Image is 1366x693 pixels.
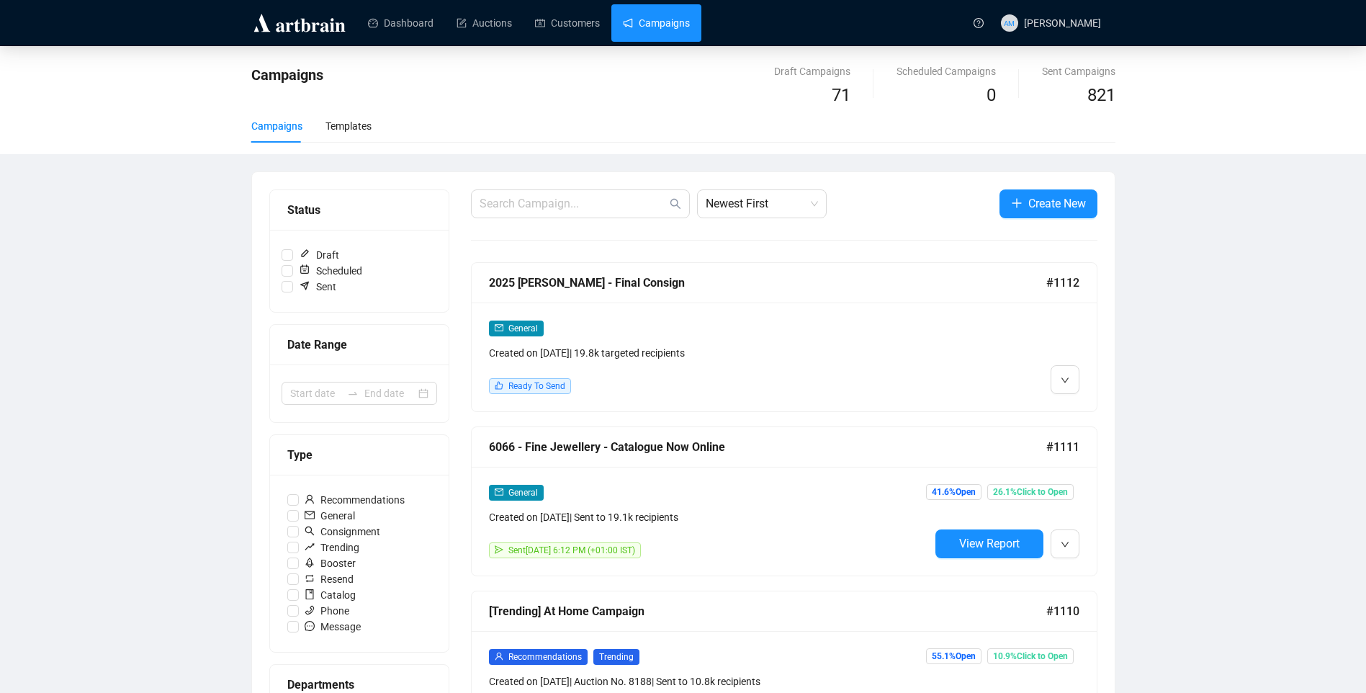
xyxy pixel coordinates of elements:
span: search [670,198,681,210]
div: Draft Campaigns [774,63,850,79]
div: Created on [DATE] | 19.8k targeted recipients [489,345,930,361]
span: swap-right [347,388,359,399]
input: End date [364,385,415,401]
div: Created on [DATE] | Auction No. 8188 | Sent to 10.8k recipients [489,674,930,689]
span: 0 [987,85,996,105]
span: Create New [1028,195,1086,213]
span: 10.9% Click to Open [987,648,1074,664]
div: Date Range [287,336,431,354]
span: user [495,652,503,661]
span: rocket [305,558,315,568]
span: user [305,494,315,504]
span: mail [495,323,503,332]
div: [Trending] At Home Campaign [489,602,1046,620]
a: Dashboard [368,4,433,42]
span: to [347,388,359,399]
div: Sent Campaigns [1042,63,1115,79]
span: message [305,621,315,631]
span: down [1061,540,1069,549]
span: 26.1% Click to Open [987,484,1074,500]
span: AM [1004,17,1015,28]
span: down [1061,376,1069,385]
span: search [305,526,315,536]
span: mail [305,510,315,520]
a: Customers [535,4,600,42]
div: Scheduled Campaigns [897,63,996,79]
img: logo [251,12,348,35]
span: #1111 [1046,438,1079,456]
span: like [495,381,503,390]
input: Start date [290,385,341,401]
div: Type [287,446,431,464]
a: Campaigns [623,4,690,42]
span: Scheduled [293,263,368,279]
div: Campaigns [251,118,302,134]
span: Campaigns [251,66,323,84]
span: #1112 [1046,274,1079,292]
div: Templates [325,118,372,134]
a: Auctions [457,4,512,42]
div: Status [287,201,431,219]
span: View Report [959,537,1020,550]
span: 55.1% Open [926,648,981,664]
span: Booster [299,555,361,571]
a: 6066 - Fine Jewellery - Catalogue Now Online#1111mailGeneralCreated on [DATE]| Sent to 19.1k reci... [471,426,1097,576]
span: Resend [299,571,359,587]
span: 71 [832,85,850,105]
button: Create New [999,189,1097,218]
span: Message [299,619,367,635]
span: Trending [593,649,639,665]
span: Recommendations [299,492,410,508]
span: Catalog [299,587,361,603]
span: Ready To Send [508,381,565,391]
a: 2025 [PERSON_NAME] - Final Consign#1112mailGeneralCreated on [DATE]| 19.8k targeted recipientslik... [471,262,1097,412]
span: question-circle [974,18,984,28]
span: Phone [299,603,355,619]
span: Consignment [299,524,386,540]
span: 41.6% Open [926,484,981,500]
span: General [508,488,538,498]
input: Search Campaign... [480,195,667,213]
span: 821 [1087,85,1115,105]
span: Sent [293,279,342,295]
span: mail [495,488,503,496]
span: retweet [305,573,315,584]
span: book [305,589,315,599]
div: 2025 [PERSON_NAME] - Final Consign [489,274,1046,292]
span: Sent [DATE] 6:12 PM (+01:00 IST) [508,545,635,555]
span: #1110 [1046,602,1079,620]
span: Newest First [706,190,818,218]
span: [PERSON_NAME] [1024,17,1101,29]
span: Trending [299,540,365,555]
span: rise [305,542,315,552]
span: plus [1011,197,1023,209]
span: send [495,545,503,554]
button: View Report [935,529,1043,558]
span: phone [305,605,315,615]
div: 6066 - Fine Jewellery - Catalogue Now Online [489,438,1046,456]
span: General [508,323,538,334]
div: Created on [DATE] | Sent to 19.1k recipients [489,509,930,525]
span: General [299,508,361,524]
span: Recommendations [508,652,582,662]
span: Draft [293,247,345,263]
